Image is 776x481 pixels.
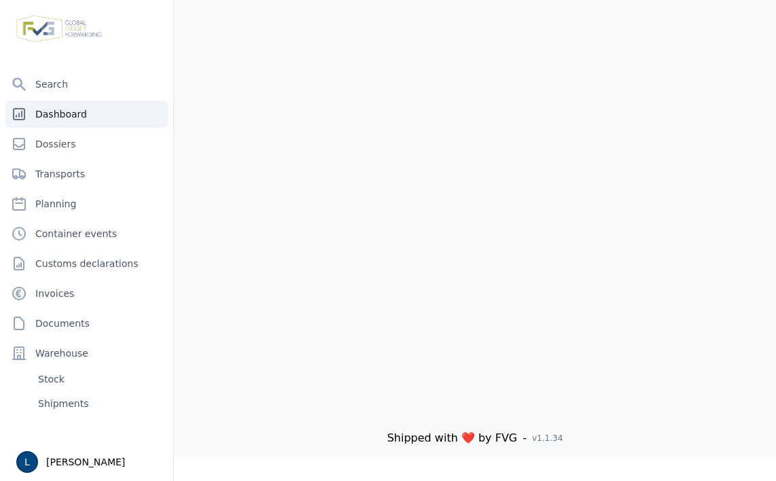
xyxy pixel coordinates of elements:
a: Search [5,71,168,98]
button: L [16,451,38,473]
a: Shipments [33,391,168,416]
a: Dashboard [5,101,168,128]
div: Warehouse [5,340,168,367]
img: FVG - Global freight forwarding [11,10,107,48]
a: Stock [33,367,168,391]
a: Container events [5,220,168,247]
a: Transports [5,160,168,188]
a: Documents [5,310,168,337]
a: Planning [5,190,168,217]
a: Customs declarations [5,250,168,277]
span: v1.1.34 [532,433,563,444]
span: Shipped with ❤️ by FVG [387,430,518,446]
div: [PERSON_NAME] [16,451,165,473]
a: Dossiers [5,130,168,158]
a: Invoices [5,280,168,307]
span: - [523,430,527,446]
